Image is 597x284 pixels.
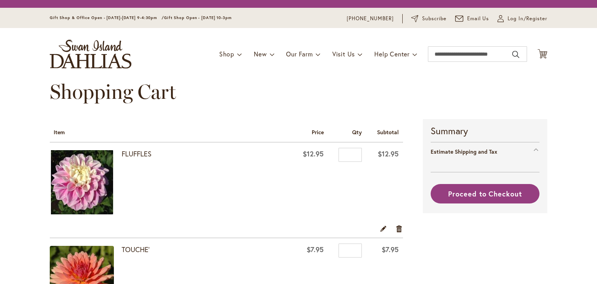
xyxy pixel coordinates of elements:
span: Item [54,128,65,136]
a: TOUCHE' [122,245,150,254]
strong: Estimate Shipping and Tax [431,148,497,155]
span: Qty [352,128,362,136]
span: Email Us [467,15,489,23]
a: Subscribe [411,15,447,23]
span: Our Farm [286,50,312,58]
span: Subscribe [422,15,447,23]
span: New [254,50,267,58]
span: Log In/Register [508,15,547,23]
span: Help Center [374,50,410,58]
span: $7.95 [307,245,324,254]
button: Search [512,48,519,61]
strong: Summary [431,124,539,137]
button: Proceed to Checkout [431,184,539,203]
span: Subtotal [377,128,399,136]
span: Shop [219,50,234,58]
span: Gift Shop & Office Open - [DATE]-[DATE] 9-4:30pm / [50,15,164,20]
a: Email Us [455,15,489,23]
span: Proceed to Checkout [448,189,522,198]
span: Price [312,128,324,136]
a: Log In/Register [497,15,547,23]
span: Gift Shop Open - [DATE] 10-3pm [164,15,232,20]
a: FLUFFLES [122,149,152,158]
a: FLUFFLES [50,150,122,216]
a: store logo [50,40,131,68]
span: $7.95 [382,245,399,254]
span: Visit Us [332,50,355,58]
span: $12.95 [378,149,399,158]
img: FLUFFLES [50,150,114,214]
span: $12.95 [303,149,324,158]
a: [PHONE_NUMBER] [347,15,394,23]
span: Shopping Cart [50,79,176,104]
